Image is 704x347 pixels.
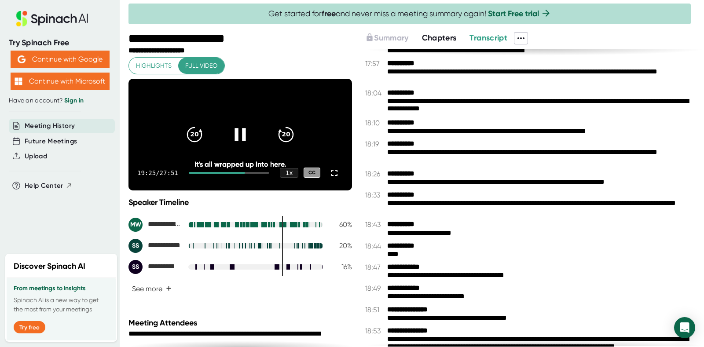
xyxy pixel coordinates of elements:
[129,58,179,74] button: Highlights
[14,321,45,333] button: Try free
[365,220,385,229] span: 18:43
[365,140,385,148] span: 18:19
[128,239,181,253] div: Shane Savage
[469,33,507,43] span: Transcript
[128,197,352,207] div: Speaker Timeline
[365,32,408,44] button: Summary
[365,191,385,199] span: 18:33
[365,284,385,292] span: 18:49
[128,218,143,232] div: MW
[280,168,298,178] div: 1 x
[422,33,457,43] span: Chapters
[128,239,143,253] div: SS
[128,218,181,232] div: Matthew Wenners
[330,220,352,229] div: 60 %
[488,9,539,18] a: Start Free trial
[365,327,385,335] span: 18:53
[25,121,75,131] button: Meeting History
[151,160,330,168] div: It's all wrapped up into here.
[166,285,172,292] span: +
[365,32,422,44] div: Upgrade to access
[268,9,551,19] span: Get started for and never miss a meeting summary again!
[14,296,109,314] p: Spinach AI is a new way to get the most from your meetings
[25,181,63,191] span: Help Center
[178,58,224,74] button: Full video
[365,263,385,271] span: 18:47
[330,263,352,271] div: 16 %
[365,242,385,250] span: 18:44
[9,38,111,48] div: Try Spinach Free
[136,60,172,71] span: Highlights
[469,32,507,44] button: Transcript
[64,97,84,104] a: Sign in
[128,260,181,274] div: Sean Smith
[25,136,77,146] button: Future Meetings
[674,317,695,338] div: Open Intercom Messenger
[11,73,110,90] button: Continue with Microsoft
[330,241,352,250] div: 20 %
[14,285,109,292] h3: From meetings to insights
[365,59,385,68] span: 17:57
[365,170,385,178] span: 18:26
[304,168,320,178] div: CC
[365,119,385,127] span: 18:10
[322,9,336,18] b: free
[137,169,178,176] div: 19:25 / 27:51
[374,33,408,43] span: Summary
[25,181,73,191] button: Help Center
[128,318,354,328] div: Meeting Attendees
[18,55,26,63] img: Aehbyd4JwY73AAAAAElFTkSuQmCC
[365,89,385,97] span: 18:04
[185,60,217,71] span: Full video
[11,51,110,68] button: Continue with Google
[128,260,143,274] div: SS
[128,281,175,296] button: See more+
[25,151,47,161] button: Upload
[14,260,85,272] h2: Discover Spinach AI
[9,97,111,105] div: Have an account?
[365,306,385,314] span: 18:51
[422,32,457,44] button: Chapters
